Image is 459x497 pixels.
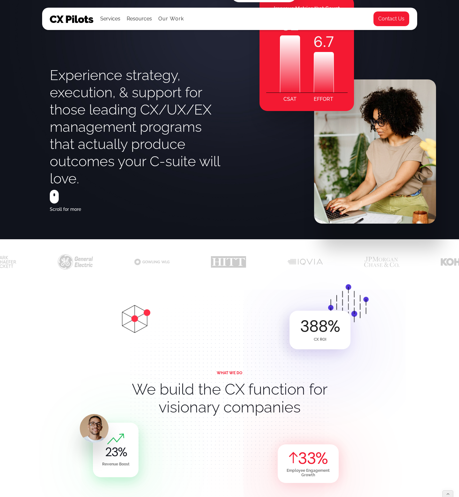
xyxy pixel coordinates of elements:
[298,450,327,466] div: %
[300,318,340,334] div: %
[283,93,297,106] div: CSAT
[288,259,323,265] img: Customer experience CX for CRO health care firms IQVIA logo
[127,8,152,30] div: Resources
[217,371,242,375] div: WHAT WE DO
[102,462,130,466] div: Revenue Boost
[314,337,326,342] div: CX ROI
[364,257,399,267] img: Customer experience CX for banking financial services firms JP Morgan Chaser logo
[158,16,184,22] a: Our Work
[58,254,93,270] img: Customer experience CX for GE GE logo
[314,32,334,52] div: .
[298,448,315,469] code: 33
[300,315,327,337] code: 388
[260,2,354,15] div: Improve Metrics that Count
[134,258,169,265] img: Customer experience CX for law firms Gowling logo
[105,444,118,460] code: 23
[313,32,323,52] code: 6
[50,67,230,187] h1: Experience strategy, execution, & support for those leading CX/UX/EX management programs that act...
[129,380,330,416] h2: We build the CX function for visionary companies
[373,11,410,26] a: Contact Us
[287,468,330,477] div: Employee Engagement Growth
[105,446,127,458] div: %
[100,8,120,30] div: Services
[100,14,120,23] div: Services
[211,256,246,267] img: Customer experience CX for construction contractor firms HITT logo
[314,93,333,106] div: EFFORT
[50,205,81,214] div: Scroll for more
[326,32,334,52] code: 7
[127,14,152,23] div: Resources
